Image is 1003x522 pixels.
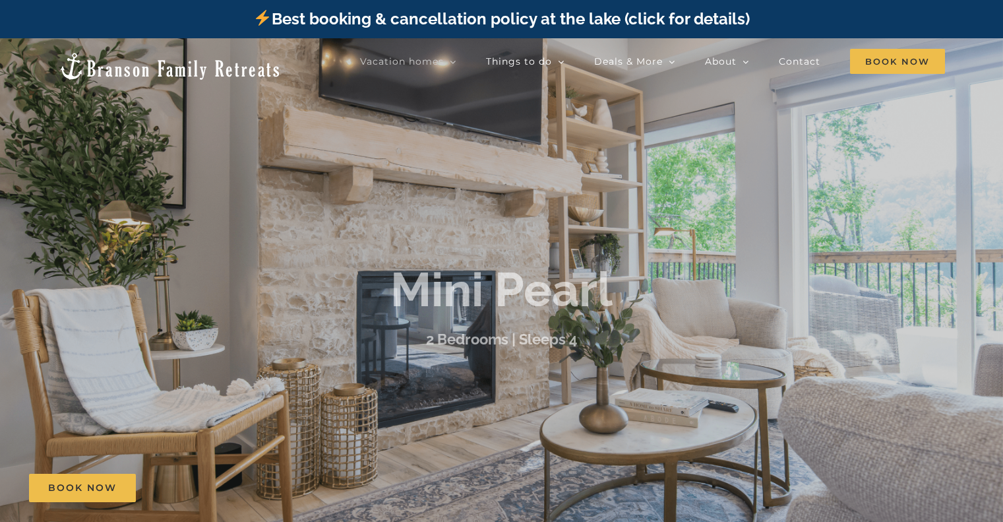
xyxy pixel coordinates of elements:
a: Book Now [29,474,136,502]
a: About [705,48,749,75]
span: Things to do [486,57,552,66]
span: About [705,57,737,66]
b: Mini Pearl [390,261,613,317]
span: Contact [779,57,820,66]
span: Vacation homes [360,57,444,66]
img: Branson Family Retreats Logo [58,51,282,81]
nav: Main Menu [360,48,945,75]
a: Things to do [486,48,564,75]
span: Book Now [48,482,117,494]
a: Contact [779,48,820,75]
img: ⚡️ [255,10,270,26]
a: Vacation homes [360,48,456,75]
a: Best booking & cancellation policy at the lake (click for details) [253,9,749,28]
span: Book Now [850,49,945,74]
h3: 2 Bedrooms | Sleeps 4 [426,331,578,348]
a: Deals & More [594,48,675,75]
span: Deals & More [594,57,663,66]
